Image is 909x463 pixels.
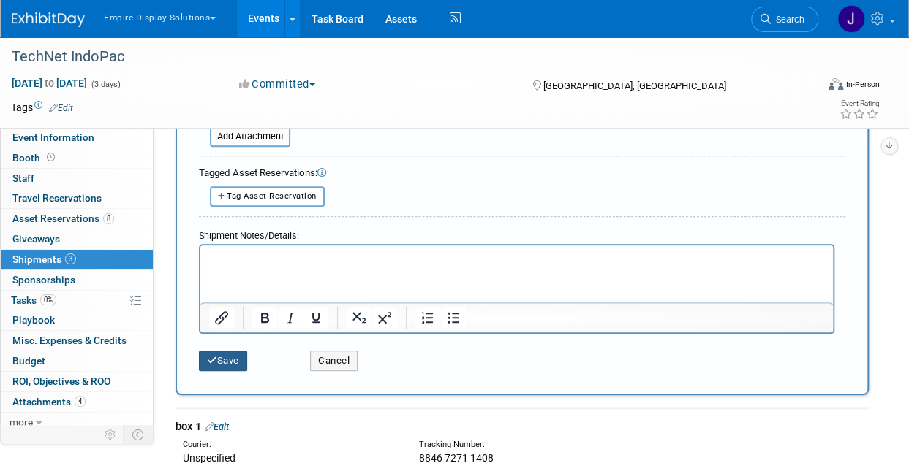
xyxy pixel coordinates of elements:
div: Courier: [183,439,397,451]
a: Playbook [1,310,153,330]
a: Budget [1,351,153,371]
img: Format-Inperson.png [829,78,843,90]
td: Tags [11,100,73,115]
a: Staff [1,169,153,188]
td: Personalize Event Tab Strip [98,425,124,444]
button: Italic [278,307,303,328]
span: Search [771,14,804,25]
span: [GEOGRAPHIC_DATA], [GEOGRAPHIC_DATA] [543,80,726,91]
span: 8 [103,213,114,224]
span: Travel Reservations [12,192,102,204]
span: 3 [65,253,76,264]
a: Sponsorships [1,270,153,290]
span: 0% [40,294,56,305]
a: Edit [49,103,73,113]
div: Event Rating [840,100,879,107]
button: Insert/edit link [209,307,234,328]
a: more [1,413,153,432]
a: Misc. Expenses & Credits [1,331,153,351]
a: Tasks0% [1,291,153,310]
span: more [10,416,33,428]
span: Sponsorships [12,274,75,286]
img: ExhibitDay [12,12,85,27]
span: Tasks [11,294,56,306]
img: Jessica Luyster [837,5,865,33]
td: Toggle Event Tabs [124,425,154,444]
span: Tag Asset Reservation [227,191,317,201]
button: Underline [303,307,328,328]
button: Superscript [372,307,397,328]
button: Numbered list [415,307,440,328]
button: Tag Asset Reservation [210,186,325,206]
button: Save [199,351,247,371]
a: Booth [1,148,153,168]
span: (3 days) [90,80,121,89]
div: Event Format [753,76,880,98]
span: ROI, Objectives & ROO [12,375,110,387]
a: Search [751,7,818,32]
div: Shipment Notes/Details: [199,223,834,244]
div: Tagged Asset Reservations: [199,167,845,180]
div: Tracking Number: [419,439,692,451]
button: Bold [252,307,277,328]
a: Event Information [1,128,153,148]
span: Booth not reserved yet [44,152,58,163]
span: Attachments [12,396,86,407]
div: box 1 [176,419,869,435]
span: 4 [75,396,86,407]
a: Asset Reservations8 [1,209,153,229]
iframe: Rich Text Area [200,245,833,302]
div: In-Person [845,79,880,90]
span: [DATE] [DATE] [11,77,88,90]
a: Edit [205,421,229,432]
a: ROI, Objectives & ROO [1,372,153,391]
span: Misc. Expenses & Credits [12,334,127,346]
button: Bullet list [441,307,466,328]
a: Attachments4 [1,392,153,412]
button: Subscript [347,307,371,328]
div: TechNet IndoPac [7,44,806,70]
button: Committed [234,77,321,92]
span: Shipments [12,253,76,265]
span: Event Information [12,131,94,143]
span: Budget [12,355,45,367]
span: Booth [12,152,58,164]
span: Staff [12,172,34,184]
button: Cancel [310,351,358,371]
span: to [42,77,56,89]
a: Giveaways [1,229,153,249]
a: Travel Reservations [1,188,153,208]
span: Giveaways [12,233,60,245]
span: Playbook [12,314,55,326]
a: Shipments3 [1,250,153,269]
span: Asset Reservations [12,213,114,224]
